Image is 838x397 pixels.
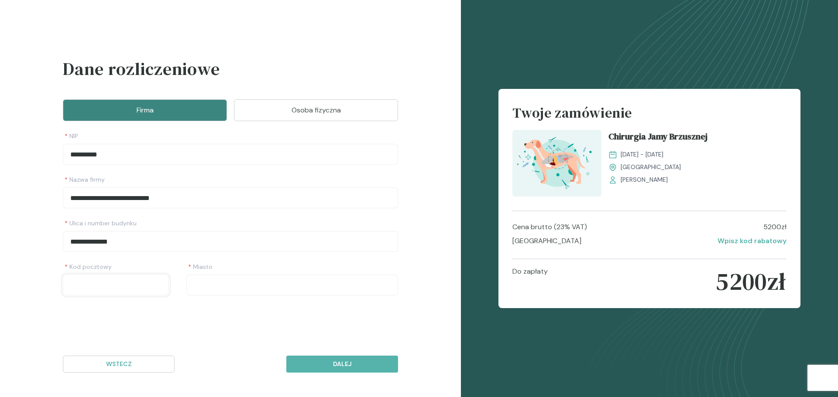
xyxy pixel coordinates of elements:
p: Wpisz kod rabatowy [718,236,786,246]
span: Chirurgia Jamy Brzusznej [608,130,707,146]
p: 5200 zł [763,222,786,232]
p: Firma [74,105,216,115]
span: Nazwa firmy [65,175,105,184]
button: Osoba fizyczna [234,99,398,121]
p: Wstecz [70,360,167,369]
span: Kod pocztowy [65,262,112,271]
span: NIP [65,132,78,140]
input: Ulica i number budynku [63,231,398,252]
button: Dalej [286,356,398,373]
p: Dalej [294,360,391,369]
img: aHfRokMqNJQqH-fc_ChiruJB_T.svg [512,130,601,197]
p: 5200 zł [715,266,786,297]
p: Do zapłaty [512,266,548,297]
span: [PERSON_NAME] [621,175,668,184]
a: Chirurgia Jamy Brzusznej [608,130,786,146]
p: [GEOGRAPHIC_DATA] [512,236,581,246]
h3: Dane rozliczeniowe [63,56,398,92]
input: Kod pocztowy [63,275,169,295]
span: Miasto [188,262,213,271]
span: [DATE] - [DATE] [621,150,663,159]
p: Osoba fizyczna [245,105,387,115]
h4: Twoje zamówienie [512,103,786,130]
p: Cena brutto (23% VAT) [512,222,587,232]
button: Wstecz [63,356,175,373]
input: Miasto [186,275,398,295]
input: Nazwa firmy [63,187,398,208]
input: NIP [63,144,398,165]
button: Firma [63,99,227,121]
span: [GEOGRAPHIC_DATA] [621,163,681,172]
span: Ulica i number budynku [65,219,137,227]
